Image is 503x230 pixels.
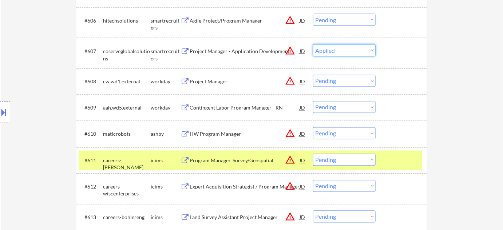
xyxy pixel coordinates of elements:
div: hitechsolutions [103,17,151,24]
div: JD [299,127,306,140]
button: warning_amber [285,128,295,139]
div: #606 [84,17,97,24]
div: Project Manager - Application Development [190,48,300,55]
div: #612 [84,183,97,191]
button: warning_amber [285,155,295,165]
div: Project Manager [190,78,300,86]
div: JD [299,211,306,224]
div: Land Survey Assistant Project Manager [190,214,300,221]
div: smartrecruiters [151,17,181,31]
button: warning_amber [285,45,295,56]
div: Contingent Labor Program Manager - RN [190,104,300,112]
div: JD [299,75,306,88]
div: Expert Acquisition Strategist / Program Manager [190,183,300,191]
button: warning_amber [285,76,295,86]
div: icims [151,157,181,164]
div: Program Manager, Survey/Geospatial [190,157,300,164]
div: Agile Project/Program Manager [190,17,300,24]
div: workday [151,78,181,86]
div: careers-wiscenterprises [103,183,151,198]
div: icims [151,183,181,191]
div: #613 [84,214,97,221]
div: ashby [151,131,181,138]
div: JD [299,44,306,57]
div: careers-bohlereng [103,214,151,221]
button: warning_amber [285,181,295,191]
div: icims [151,214,181,221]
button: warning_amber [285,15,295,25]
div: JD [299,180,306,193]
button: warning_amber [285,212,295,222]
div: JD [299,154,306,167]
div: workday [151,104,181,112]
div: JD [299,14,306,27]
div: smartrecruiters [151,48,181,62]
div: HW Program Manager [190,131,300,138]
div: JD [299,101,306,114]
